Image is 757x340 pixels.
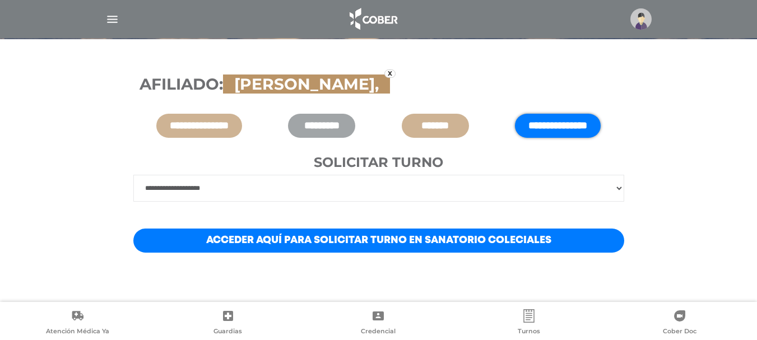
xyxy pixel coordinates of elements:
a: Acceder aquí para solicitar turno en Sanatorio Coleciales [133,229,624,253]
img: Cober_menu-lines-white.svg [105,12,119,26]
span: Credencial [361,327,396,337]
a: Credencial [303,309,454,338]
a: Guardias [153,309,304,338]
img: profile-placeholder.svg [630,8,652,30]
a: x [384,69,396,78]
span: Cober Doc [663,327,696,337]
span: Turnos [518,327,540,337]
h4: Solicitar turno [133,155,624,171]
span: Guardias [213,327,242,337]
span: Atención Médica Ya [46,327,109,337]
span: [PERSON_NAME], [229,74,384,94]
a: Cober Doc [604,309,755,338]
img: logo_cober_home-white.png [343,6,402,32]
a: Turnos [454,309,605,338]
h3: Afiliado: [140,75,618,94]
a: Atención Médica Ya [2,309,153,338]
